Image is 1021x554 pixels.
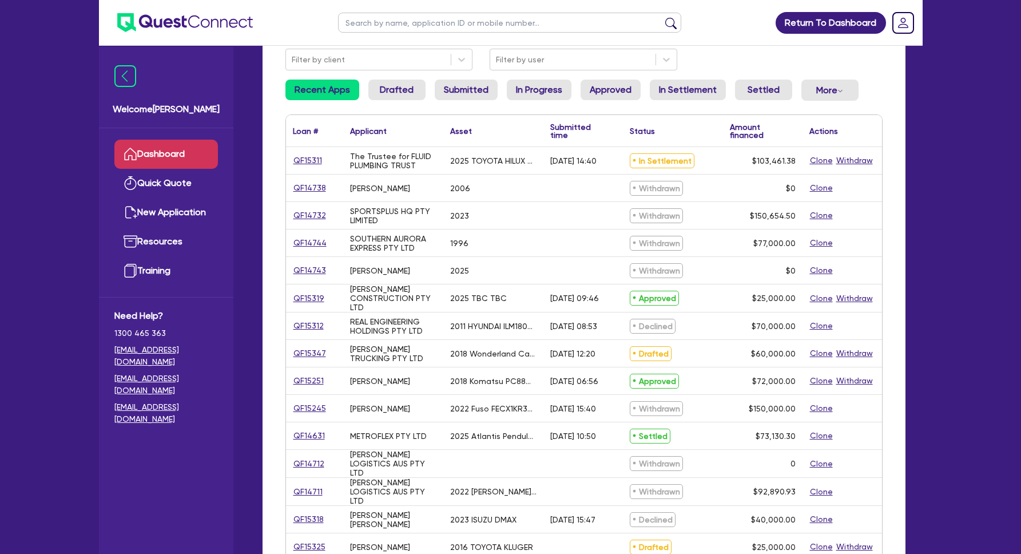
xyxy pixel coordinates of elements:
span: Withdrawn [630,181,683,196]
span: Drafted [630,346,672,361]
div: [DATE] 08:53 [550,322,597,331]
span: $40,000.00 [751,515,796,524]
a: [EMAIL_ADDRESS][DOMAIN_NAME] [114,401,218,425]
div: Loan # [293,127,318,135]
a: QF15318 [293,513,324,526]
div: [DATE] 10:50 [550,432,596,441]
a: QF15311 [293,154,323,167]
div: SOUTHERN AURORA EXPRESS PTY LTD [350,234,436,252]
a: [EMAIL_ADDRESS][DOMAIN_NAME] [114,344,218,368]
div: Applicant [350,127,387,135]
a: QF14712 [293,457,325,470]
span: $25,000.00 [752,294,796,303]
div: [PERSON_NAME] LOGISTICS AUS PTY LTD [350,478,436,505]
div: [PERSON_NAME] [350,377,410,386]
a: QF14738 [293,181,327,195]
button: Clone [809,319,833,333]
div: The Trustee for FLUID PLUMBING TRUST [350,152,436,170]
span: Withdrawn [630,236,683,251]
span: $60,000.00 [751,349,796,358]
a: Approved [581,80,641,100]
div: [PERSON_NAME] LOGISTICS AUS PTY LTD [350,450,436,477]
button: Clone [809,540,833,553]
button: Clone [809,209,833,222]
span: $77,000.00 [753,239,796,248]
div: Submitted time [550,123,606,139]
a: QF15347 [293,347,327,360]
div: [PERSON_NAME] [350,266,410,275]
button: Clone [809,485,833,498]
a: Resources [114,227,218,256]
a: Settled [735,80,792,100]
a: QF14711 [293,485,323,498]
span: $72,000.00 [752,377,796,386]
span: In Settlement [630,153,694,168]
span: Withdrawn [630,208,683,223]
img: training [124,264,137,278]
span: Withdrawn [630,484,683,499]
div: Actions [809,127,838,135]
a: QF14743 [293,264,327,277]
a: QF14631 [293,429,325,442]
img: quick-quote [124,176,137,190]
div: 1996 [450,239,468,248]
div: 2022 [PERSON_NAME] TAUTLINER B DROP DECK MEZZ TRIAXLE [450,487,537,496]
button: Clone [809,457,833,470]
div: [DATE] 15:47 [550,515,595,524]
div: [DATE] 12:20 [550,349,595,358]
button: Clone [809,154,833,167]
button: Withdraw [836,154,873,167]
div: [PERSON_NAME] [350,543,410,552]
a: QF14744 [293,236,327,250]
span: Withdrawn [630,263,683,278]
a: In Settlement [650,80,726,100]
a: Submitted [435,80,498,100]
div: METROFLEX PTY LTD [350,432,427,441]
span: Need Help? [114,309,218,323]
a: QF15245 [293,402,327,415]
button: Clone [809,292,833,305]
span: Settled [630,429,670,444]
span: $0 [786,266,796,275]
a: [EMAIL_ADDRESS][DOMAIN_NAME] [114,373,218,397]
span: Declined [630,512,676,527]
a: Dropdown toggle [888,8,918,38]
img: icon-menu-close [114,65,136,87]
a: Recent Apps [285,80,359,100]
a: QF15325 [293,540,326,553]
button: Clone [809,236,833,250]
span: 1300 465 363 [114,327,218,339]
div: [PERSON_NAME] CONSTRUCTION PTY LTD [350,284,436,312]
div: 2025 [450,266,469,275]
div: [DATE] 09:46 [550,294,599,303]
span: $150,000.00 [749,404,796,413]
div: 2011 HYUNDAI ILM1800TT SYCNC LATHE [450,322,537,331]
button: Clone [809,429,833,442]
div: 2018 Komatsu PC88MR [450,377,537,386]
span: $0 [786,184,796,193]
div: [DATE] 15:40 [550,404,596,413]
button: Dropdown toggle [801,80,859,101]
div: Amount financed [730,123,796,139]
a: In Progress [507,80,571,100]
span: Withdrawn [630,456,683,471]
div: 2022 Fuso FECX1KR3SFBD [450,404,537,413]
span: Approved [630,291,679,306]
span: Approved [630,374,679,389]
span: $25,000.00 [752,543,796,552]
input: Search by name, application ID or mobile number... [338,13,681,33]
button: Withdraw [836,292,873,305]
a: New Application [114,198,218,227]
div: 2018 Wonderland Caravan [450,349,537,358]
div: [PERSON_NAME] [350,404,410,413]
div: 2023 [450,211,469,220]
div: 2025 TBC TBC [450,294,507,303]
div: Status [630,127,655,135]
div: [DATE] 06:56 [550,377,598,386]
a: Dashboard [114,140,218,169]
span: Withdrawn [630,401,683,416]
div: 2025 Atlantis Pendulum Squat (P/L) [450,432,537,441]
span: $103,461.38 [752,156,796,165]
a: Return To Dashboard [776,12,886,34]
img: new-application [124,205,137,219]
